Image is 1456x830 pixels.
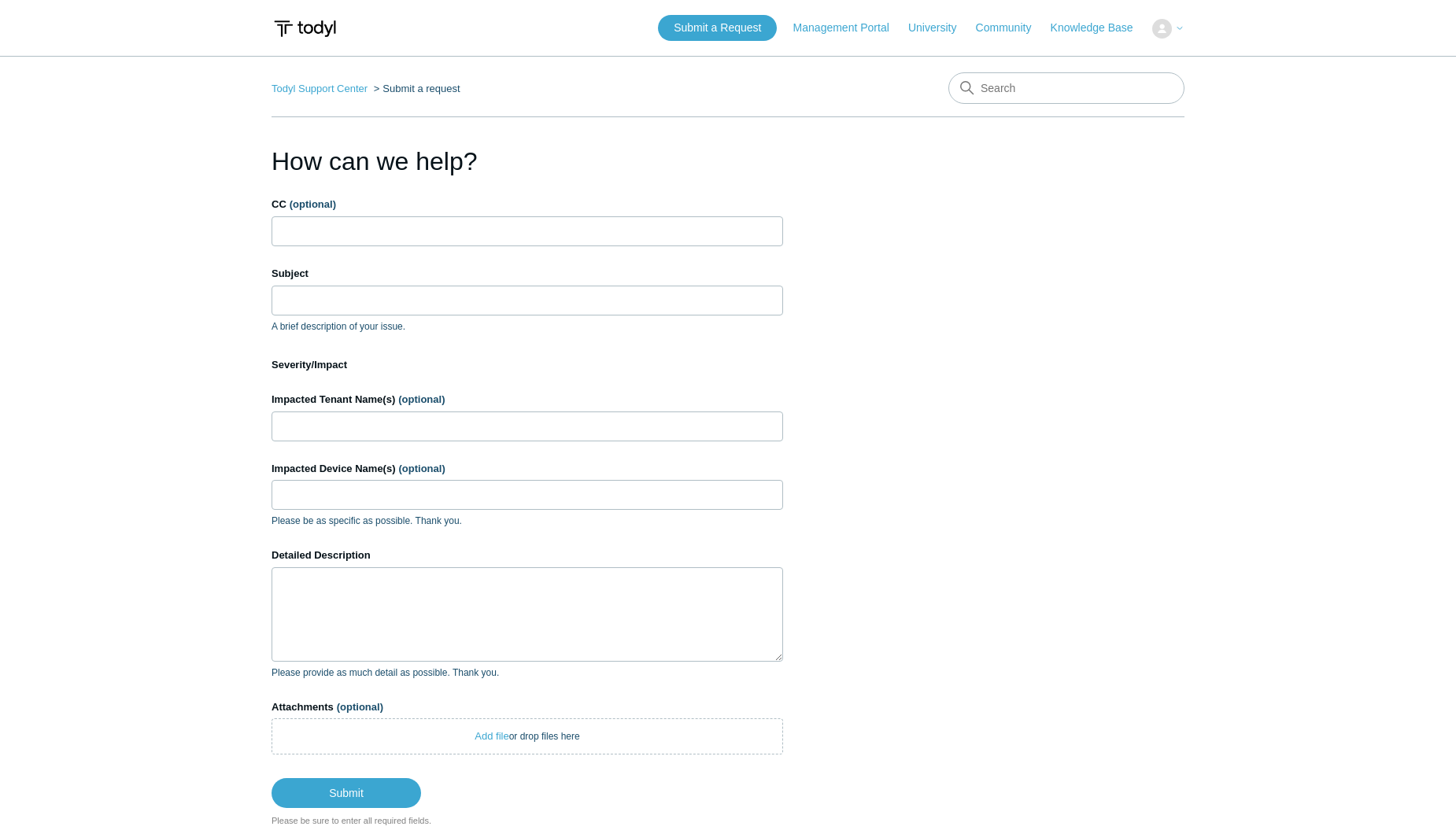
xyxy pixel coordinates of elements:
[272,83,371,94] li: Todyl Support Center
[272,461,783,477] label: Impacted Device Name(s)
[272,197,783,212] label: CC
[1051,20,1149,36] a: Knowledge Base
[272,666,783,680] p: Please provide as much detail as possible. Thank you.
[337,701,383,713] span: (optional)
[272,83,368,94] a: Todyl Support Center
[290,198,336,210] span: (optional)
[976,20,1048,36] a: Community
[948,72,1184,104] input: Search
[272,266,783,282] label: Subject
[658,15,777,41] a: Submit a Request
[398,393,445,405] span: (optional)
[793,20,905,36] a: Management Portal
[272,778,421,808] input: Submit
[272,814,783,828] div: Please be sure to enter all required fields.
[272,357,783,373] label: Severity/Impact
[399,463,445,474] span: (optional)
[272,548,783,563] label: Detailed Description
[272,14,338,43] img: Todyl Support Center Help Center home page
[272,699,783,715] label: Attachments
[272,142,783,180] h1: How can we help?
[272,514,783,528] p: Please be as specific as possible. Thank you.
[908,20,972,36] a: University
[272,319,783,334] p: A brief description of your issue.
[272,392,783,408] label: Impacted Tenant Name(s)
[371,83,460,94] li: Submit a request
